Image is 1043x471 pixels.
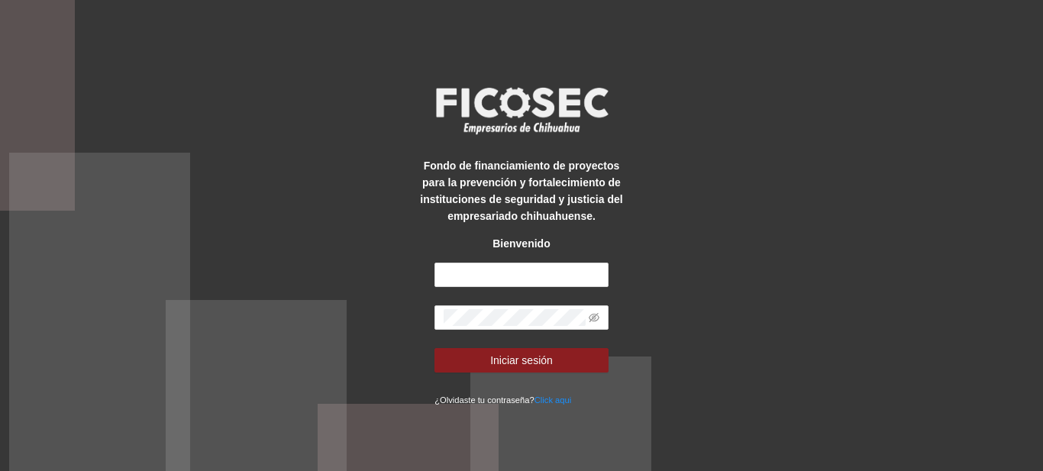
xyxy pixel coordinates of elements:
[490,352,553,369] span: Iniciar sesión
[420,160,622,222] strong: Fondo de financiamiento de proyectos para la prevención y fortalecimiento de instituciones de seg...
[426,82,617,139] img: logo
[534,395,572,405] a: Click aqui
[434,348,609,373] button: Iniciar sesión
[492,237,550,250] strong: Bienvenido
[589,312,599,323] span: eye-invisible
[434,395,571,405] small: ¿Olvidaste tu contraseña?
